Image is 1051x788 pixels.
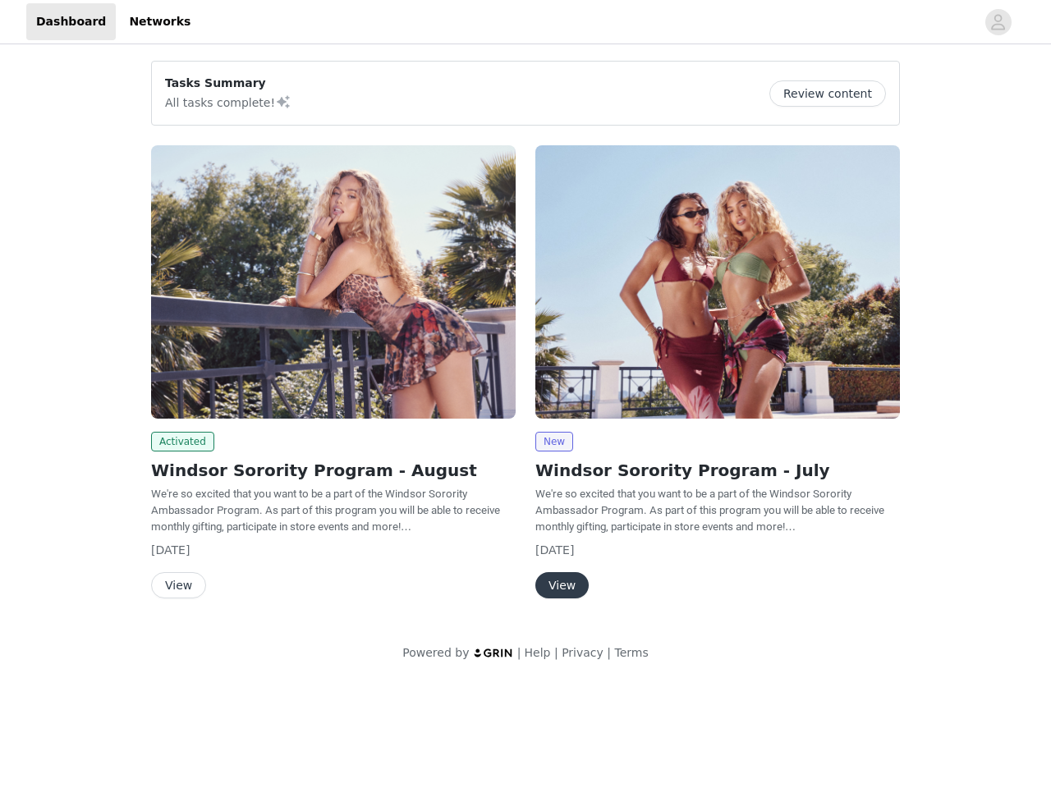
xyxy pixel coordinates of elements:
[119,3,200,40] a: Networks
[535,488,884,533] span: We're so excited that you want to be a part of the Windsor Sorority Ambassador Program. As part o...
[151,488,500,533] span: We're so excited that you want to be a part of the Windsor Sorority Ambassador Program. As part o...
[473,648,514,658] img: logo
[517,646,521,659] span: |
[165,92,291,112] p: All tasks complete!
[26,3,116,40] a: Dashboard
[165,75,291,92] p: Tasks Summary
[607,646,611,659] span: |
[151,572,206,598] button: View
[769,80,886,107] button: Review content
[990,9,1006,35] div: avatar
[151,432,214,451] span: Activated
[151,145,516,419] img: Windsor
[535,145,900,419] img: Windsor
[614,646,648,659] a: Terms
[535,432,573,451] span: New
[535,458,900,483] h2: Windsor Sorority Program - July
[151,580,206,592] a: View
[535,580,589,592] a: View
[535,543,574,557] span: [DATE]
[151,458,516,483] h2: Windsor Sorority Program - August
[525,646,551,659] a: Help
[554,646,558,659] span: |
[151,543,190,557] span: [DATE]
[535,572,589,598] button: View
[402,646,469,659] span: Powered by
[562,646,604,659] a: Privacy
